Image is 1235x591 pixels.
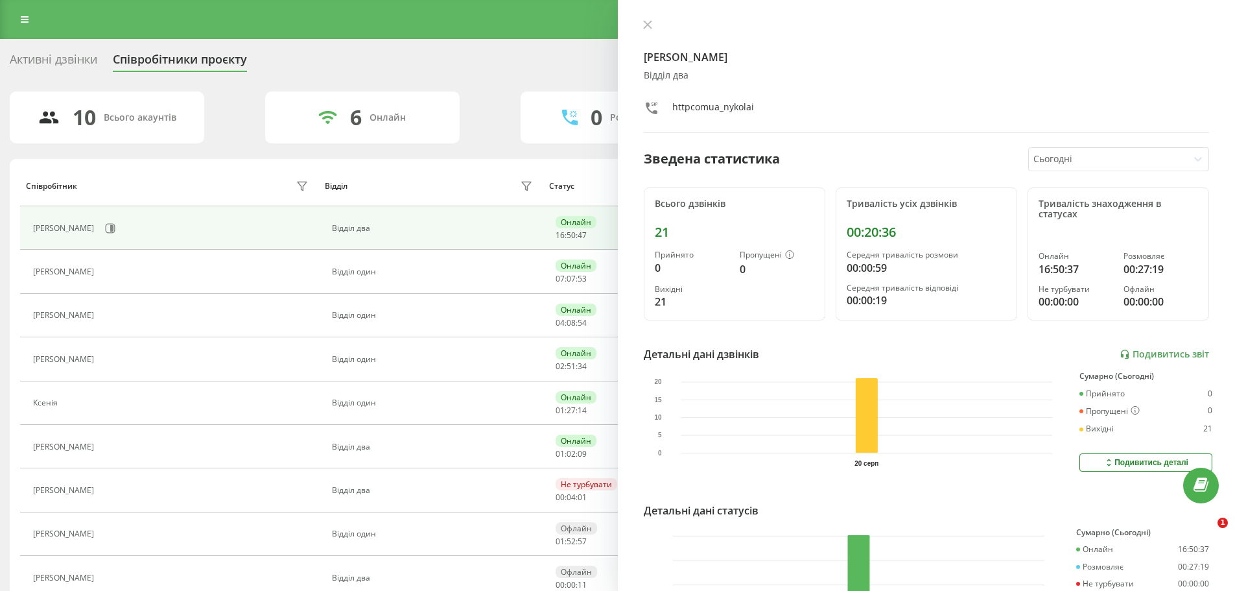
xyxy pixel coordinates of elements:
span: 09 [578,448,587,459]
div: Пропущені [740,250,814,261]
div: Відділ два [644,70,1210,81]
div: 6 [350,105,362,130]
div: Онлайн [556,216,596,228]
div: Зведена статистика [644,149,780,169]
div: Офлайн [556,522,597,535]
div: Детальні дані статусів [644,503,759,518]
span: 01 [578,492,587,503]
text: 15 [654,396,662,404]
div: Співробітники проєкту [113,53,247,73]
div: : : [556,537,587,546]
div: Онлайн [556,435,596,447]
span: 47 [578,230,587,241]
div: Середня тривалість відповіді [847,283,1006,293]
div: Розмовляє [1123,252,1198,261]
div: Відділ два [332,224,536,233]
div: 00:20:36 [847,224,1006,240]
div: Середня тривалість розмови [847,250,1006,259]
div: [PERSON_NAME] [33,267,97,276]
text: 20 серп [854,460,878,467]
div: Відділ два [332,486,536,495]
div: Співробітник [26,182,77,191]
div: Статус [549,182,574,191]
div: Відділ один [332,398,536,407]
span: 00 [567,579,576,590]
div: Онлайн [556,391,596,404]
div: Онлайн [556,347,596,359]
div: 00:00:00 [1178,579,1209,588]
h4: [PERSON_NAME] [644,49,1210,65]
div: Всього дзвінків [655,199,814,210]
span: 11 [578,579,587,590]
text: 20 [654,378,662,385]
div: Не турбувати [1076,579,1134,588]
span: 57 [578,536,587,547]
div: Відділ два [332,442,536,452]
span: 04 [567,492,576,503]
div: : : [556,450,587,459]
span: 51 [567,361,576,372]
span: 01 [556,405,565,416]
div: 21 [655,294,729,309]
div: Відділ один [332,355,536,364]
div: Офлайн [556,566,597,578]
iframe: Intercom live chat [1191,518,1222,549]
div: [PERSON_NAME] [33,486,97,495]
div: Відділ один [332,311,536,320]
div: [PERSON_NAME] [33,224,97,233]
div: [PERSON_NAME] [33,529,97,538]
div: 21 [655,224,814,240]
div: Онлайн [556,259,596,272]
div: : : [556,319,587,328]
span: 00 [556,492,565,503]
span: 07 [567,273,576,284]
div: Ксенія [33,398,61,407]
div: 0 [591,105,602,130]
div: Прийнято [655,250,729,259]
span: 07 [556,273,565,284]
div: : : [556,406,587,415]
div: : : [556,362,587,371]
span: 53 [578,273,587,284]
div: 00:00:59 [847,260,1006,276]
div: httpcomua_nykolai [672,101,754,119]
div: [PERSON_NAME] [33,355,97,364]
div: Онлайн [370,112,406,123]
div: Онлайн [556,304,596,316]
span: 1 [1217,518,1228,528]
span: 50 [567,230,576,241]
span: 01 [556,536,565,547]
span: 27 [567,405,576,416]
div: Розмовляє [1076,562,1123,572]
text: 0 [657,450,661,457]
div: : : [556,274,587,283]
span: 02 [567,448,576,459]
div: [PERSON_NAME] [33,311,97,320]
div: Не турбувати [556,478,617,490]
div: : : [556,493,587,502]
span: 01 [556,448,565,459]
div: Тривалість знаходження в статусах [1039,199,1198,221]
text: 5 [657,431,661,439]
span: 00 [556,579,565,590]
div: Відділ один [332,529,536,538]
div: : : [556,231,587,240]
span: 52 [567,536,576,547]
span: 04 [556,317,565,328]
span: 54 [578,317,587,328]
div: Відділ один [332,267,536,276]
div: 10 [73,105,96,130]
div: [PERSON_NAME] [33,442,97,452]
div: 00:27:19 [1178,562,1209,572]
div: Тривалість усіх дзвінків [847,199,1006,210]
span: 34 [578,361,587,372]
div: 0 [740,261,814,277]
div: Вихідні [655,285,729,294]
text: 10 [654,414,662,421]
div: Детальні дані дзвінків [644,346,759,362]
span: 16 [556,230,565,241]
span: 14 [578,405,587,416]
div: [PERSON_NAME] [33,573,97,583]
div: 00:00:19 [847,293,1006,308]
div: Відділ [325,182,347,191]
